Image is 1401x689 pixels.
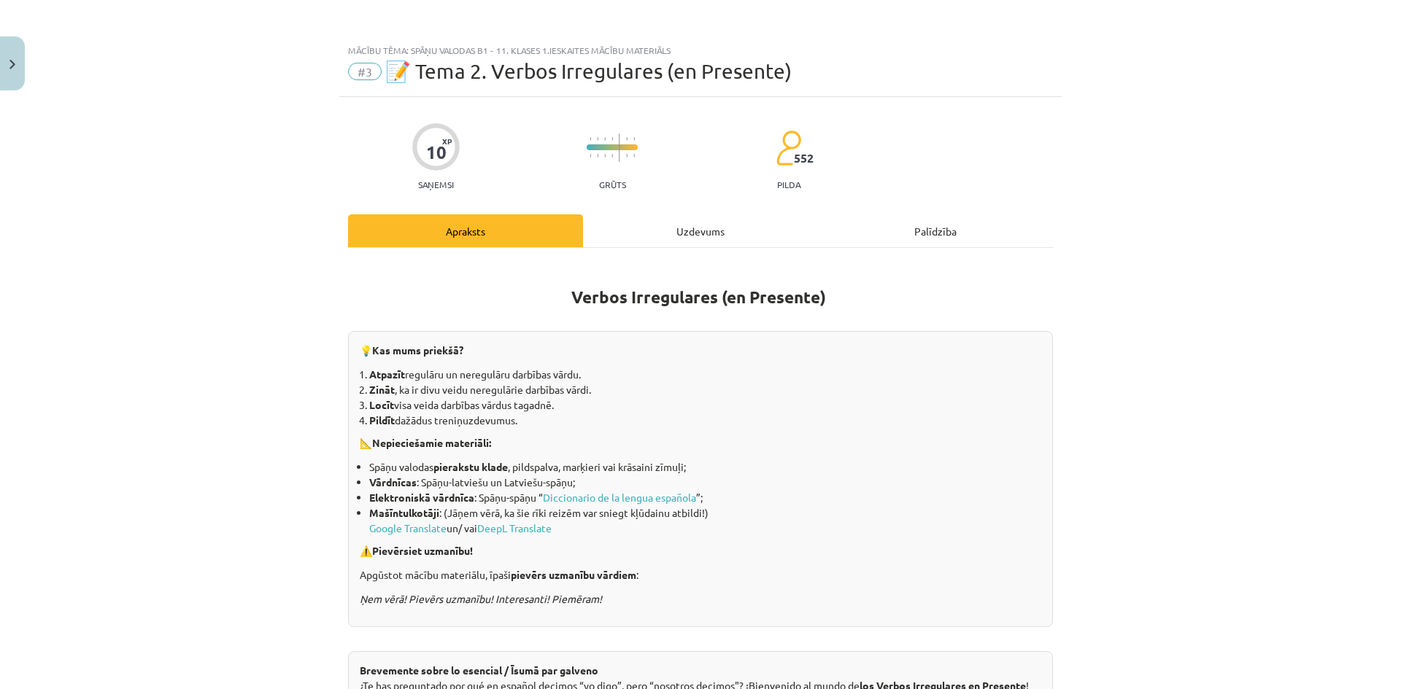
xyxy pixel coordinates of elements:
b: pievērs uzmanību vārdiem [511,568,636,581]
div: Apraksts [348,214,583,247]
li: , ka ir divu veidu neregulārie darbības vārdi. [369,382,1041,397]
p: Grūts [599,179,626,190]
strong: Pievērsiet uzmanību! [372,544,473,557]
img: icon-short-line-57e1e144782c952c97e751825c79c345078a6d821885a25fce030b3d8c18986b.svg [633,137,635,141]
b: Mašīntulkotāji [369,506,439,519]
b: Locīt [369,398,394,411]
img: students-c634bb4e5e11cddfef0936a35e636f08e4e9abd3cc4e673bd6f9a4125e45ecb1.svg [776,130,801,166]
p: Apgūstot mācību materiālu, īpaši : [360,567,1041,583]
p: pilda [777,179,800,190]
p: 💡 [360,343,1041,358]
b: Zināt [369,383,395,396]
img: icon-short-line-57e1e144782c952c97e751825c79c345078a6d821885a25fce030b3d8c18986b.svg [611,154,613,157]
img: icon-short-line-57e1e144782c952c97e751825c79c345078a6d821885a25fce030b3d8c18986b.svg [597,137,598,141]
img: icon-short-line-57e1e144782c952c97e751825c79c345078a6d821885a25fce030b3d8c18986b.svg [626,154,628,157]
span: #3 [348,63,382,80]
span: XP [442,137,452,145]
b: Verbos Irregulares (en Presente) [571,287,826,308]
li: regulāru un neregulāru darbības vārdu. [369,367,1041,382]
span: 📝 Tema 2. Verbos Irregulares (en Presente) [385,59,792,83]
img: icon-short-line-57e1e144782c952c97e751825c79c345078a6d821885a25fce030b3d8c18986b.svg [604,154,606,157]
b: Vārdnīcas [369,475,417,488]
span: 552 [794,152,814,165]
li: : Spāņu-spāņu “ ”; [369,490,1041,505]
p: Saņemsi [412,179,460,190]
li: Spāņu valodas , pildspalva, marķieri vai krāsaini zīmuļi; [369,459,1041,475]
b: Elektroniskā vārdnīca [369,491,474,504]
li: dažādus treniņuzdevumus. [369,413,1041,428]
a: Google Translate [369,521,447,534]
img: icon-short-line-57e1e144782c952c97e751825c79c345078a6d821885a25fce030b3d8c18986b.svg [611,137,613,141]
img: icon-short-line-57e1e144782c952c97e751825c79c345078a6d821885a25fce030b3d8c18986b.svg [590,154,591,157]
strong: Kas mums priekšā? [372,343,463,357]
a: DeepL Translate [477,521,552,534]
b: Pildīt [369,413,395,427]
div: Uzdevums [583,214,818,247]
b: Atpazīt [369,367,405,381]
img: icon-short-line-57e1e144782c952c97e751825c79c345078a6d821885a25fce030b3d8c18986b.svg [604,137,606,141]
p: ⚠️ [360,543,1041,558]
strong: Nepieciešamie materiāli: [372,436,491,449]
i: Ņem vērā! Pievērs uzmanību! Interesanti! Piemēram! [360,592,602,605]
img: icon-short-line-57e1e144782c952c97e751825c79c345078a6d821885a25fce030b3d8c18986b.svg [626,137,628,141]
strong: Brevemente sobre lo esencial / Īsumā par galveno [360,663,598,677]
img: icon-short-line-57e1e144782c952c97e751825c79c345078a6d821885a25fce030b3d8c18986b.svg [590,137,591,141]
a: Diccionario de la lengua española [543,491,696,504]
div: 10 [426,142,447,163]
div: Mācību tēma: Spāņu valodas b1 - 11. klases 1.ieskaites mācību materiāls [348,45,1053,55]
img: icon-short-line-57e1e144782c952c97e751825c79c345078a6d821885a25fce030b3d8c18986b.svg [597,154,598,157]
li: : Spāņu-latviešu un Latviešu-spāņu; [369,475,1041,490]
img: icon-close-lesson-0947bae3869378f0d4975bcd49f059093ad1ed9edebbc8119c70593378902aed.svg [9,60,15,69]
b: pierakstu klade [433,460,508,473]
div: Palīdzība [818,214,1053,247]
img: icon-long-line-d9ea69661e0d244f92f715978eff75569469978d946b2353a9bb055b3ed8787d.svg [619,133,620,162]
li: visa veida darbības vārdus tagadnē. [369,397,1041,413]
p: 📐 [360,435,1041,451]
img: icon-short-line-57e1e144782c952c97e751825c79c345078a6d821885a25fce030b3d8c18986b.svg [633,154,635,157]
li: : (Jāņem vērā, ka šie rīki reizēm var sniegt kļūdainu atbildi!) un/ vai [369,505,1041,536]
